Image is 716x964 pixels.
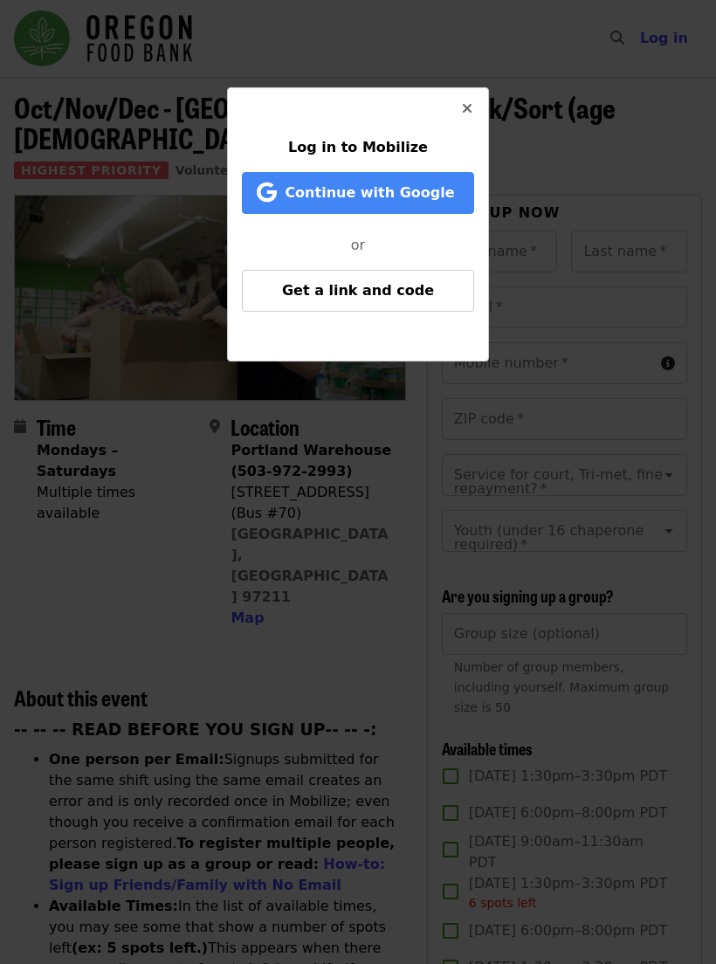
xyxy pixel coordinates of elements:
span: Continue with Google [285,184,454,201]
button: Continue with Google [242,172,474,214]
i: google icon [257,180,277,205]
i: times icon [462,100,472,117]
span: Log in to Mobilize [288,139,428,155]
button: Get a link and code [242,270,474,312]
span: or [351,237,365,253]
button: Close [446,88,488,130]
span: Get a link and code [282,282,434,299]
